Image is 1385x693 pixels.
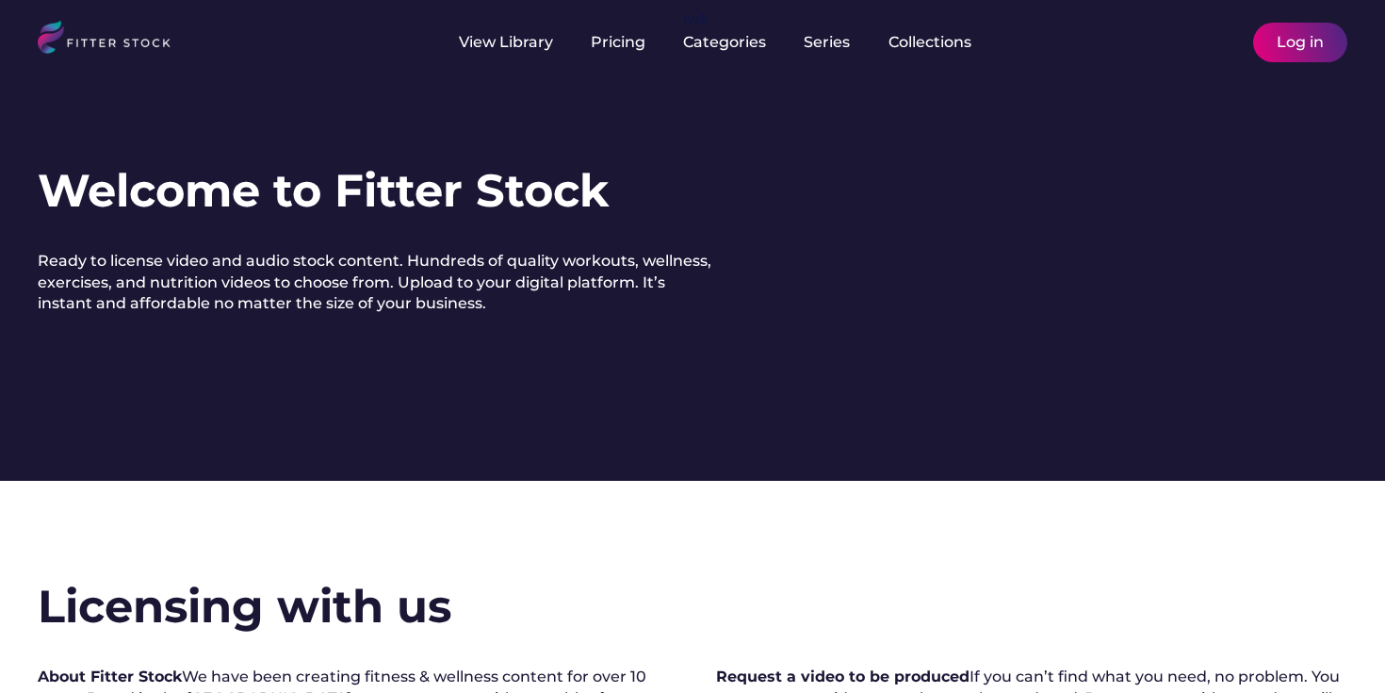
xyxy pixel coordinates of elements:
[683,9,708,28] div: fvck
[217,31,239,54] img: yH5BAEAAAAALAAAAAABAAEAAAIBRAA7
[591,32,645,53] div: Pricing
[888,32,971,53] div: Collections
[1212,31,1234,54] img: yH5BAEAAAAALAAAAAABAAEAAAIBRAA7
[1180,31,1202,54] img: yH5BAEAAAAALAAAAAABAAEAAAIBRAA7
[38,251,716,314] div: Ready to license video and audio stock content. Hundreds of quality workouts, wellness, exercises...
[1277,32,1324,53] div: Log in
[38,575,451,638] h2: Licensing with us
[38,159,609,223] h1: Welcome to Fitter Stock
[804,32,851,53] div: Series
[459,32,553,53] div: View Library
[716,668,969,685] strong: Request a video to be produced
[38,668,182,685] strong: About Fitter Stock
[38,21,187,59] img: LOGO.svg
[683,32,766,53] div: Categories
